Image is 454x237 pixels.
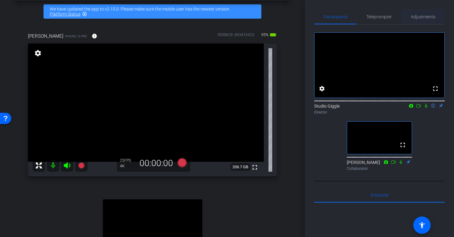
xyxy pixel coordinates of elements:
[260,30,269,40] span: 95%
[50,12,80,16] a: Platform Status
[120,158,135,163] div: 25
[314,109,445,115] div: Director
[371,193,388,197] span: Everyone
[124,158,131,163] span: FPS
[366,15,392,19] span: Teleprompter
[34,49,42,57] mat-icon: settings
[251,164,259,171] mat-icon: fullscreen
[347,159,412,171] div: [PERSON_NAME]
[135,158,177,169] div: 00:00:00
[92,33,97,39] mat-icon: info
[318,85,326,92] mat-icon: settings
[82,12,87,16] mat-icon: highlight_off
[347,166,412,171] div: Collaborator
[324,15,347,19] span: Participants
[28,33,63,39] span: [PERSON_NAME]
[44,4,261,19] div: We have updated the app to v2.15.0. Please make sure the mobile user has the newest version.
[218,32,254,41] div: ROOM ID: 893416923
[314,103,445,115] div: Studio Giggle
[430,103,437,108] mat-icon: flip
[432,85,439,92] mat-icon: fullscreen
[399,141,406,149] mat-icon: fullscreen
[120,164,135,169] div: 4K
[269,31,277,39] mat-icon: battery_std
[411,15,435,19] span: Adjustments
[230,163,250,171] span: 206.7 GB
[65,34,87,39] span: iPhone 16 Pro
[418,221,426,229] mat-icon: accessibility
